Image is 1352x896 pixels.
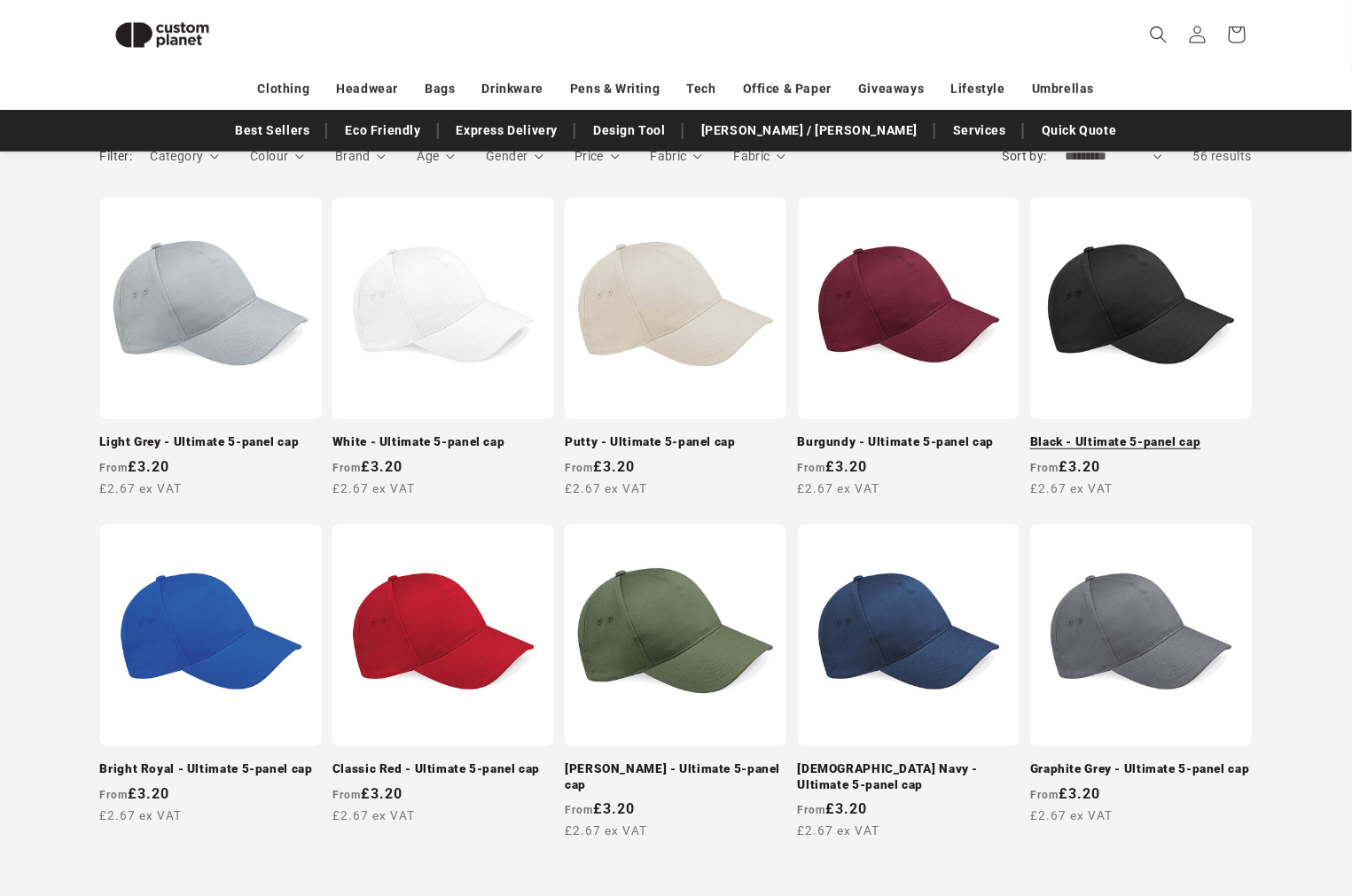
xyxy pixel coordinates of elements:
iframe: Chat Widget [1057,705,1352,896]
a: Quick Quote [1033,115,1126,146]
span: Category [150,149,203,163]
a: Drinkware [482,74,543,105]
span: Colour [250,149,288,163]
a: Design Tool [584,115,675,146]
a: Putty - Ultimate 5-panel cap [565,434,786,450]
summary: Fabric (0 selected) [651,147,703,166]
img: Custom Planet [100,7,224,63]
summary: Category (0 selected) [150,147,219,166]
summary: Brand (0 selected) [335,147,387,166]
span: Gender [486,149,528,163]
summary: Fabric (0 selected) [733,147,785,166]
a: Giveaways [858,74,924,105]
a: [PERSON_NAME] / [PERSON_NAME] [692,115,926,146]
summary: Gender (0 selected) [486,147,543,166]
span: Brand [335,149,371,163]
a: White - Ultimate 5-panel cap [332,434,554,450]
a: Eco Friendly [336,115,429,146]
a: Pens & Writing [570,74,660,105]
a: Services [944,115,1015,146]
span: Age [417,149,439,163]
span: 56 results [1193,149,1253,163]
a: Graphite Grey - Ultimate 5-panel cap [1030,761,1252,777]
label: Sort by: [1003,149,1047,163]
a: Clothing [258,74,310,105]
a: Headwear [336,74,398,105]
a: Burgundy - Ultimate 5-panel cap [798,434,1020,450]
a: [PERSON_NAME] - Ultimate 5-panel cap [565,761,786,792]
a: Express Delivery [448,115,567,146]
a: Tech [686,74,715,105]
a: Light Grey - Ultimate 5-panel cap [100,434,322,450]
a: Lifestyle [951,74,1005,105]
a: [DEMOGRAPHIC_DATA] Navy - Ultimate 5-panel cap [798,761,1020,792]
span: Fabric [733,149,770,163]
a: Umbrellas [1032,74,1094,105]
span: Fabric [651,149,687,163]
a: Best Sellers [226,115,318,146]
summary: Colour (0 selected) [250,147,304,166]
span: Price [574,149,604,163]
a: Office & Paper [743,74,832,105]
a: Classic Red - Ultimate 5-panel cap [332,761,554,777]
summary: Price [574,147,620,166]
a: Bright Royal - Ultimate 5-panel cap [100,761,322,777]
summary: Search [1139,15,1178,54]
h2: Filter: [100,147,133,166]
a: Bags [425,74,455,105]
summary: Age (0 selected) [417,147,455,166]
a: Black - Ultimate 5-panel cap [1030,434,1252,450]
